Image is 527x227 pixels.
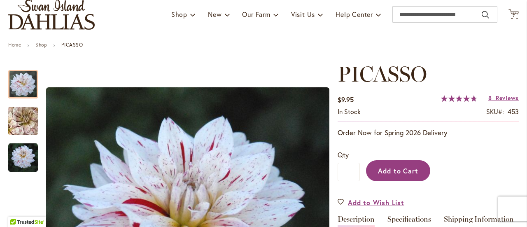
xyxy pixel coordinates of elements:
[488,94,492,102] span: 8
[171,10,187,19] span: Shop
[336,10,373,19] span: Help Center
[486,107,504,116] strong: SKU
[338,95,354,104] span: $9.95
[378,166,419,175] span: Add to Cart
[8,98,46,135] div: PICASSO
[6,198,29,221] iframe: Launch Accessibility Center
[366,160,430,181] button: Add to Cart
[441,95,477,102] div: 96%
[338,107,361,116] span: In stock
[348,198,404,207] span: Add to Wish List
[8,143,38,173] img: PICASSO
[8,62,46,98] div: PICASSO
[513,13,515,19] span: 7
[488,94,519,102] a: 8 Reviews
[508,107,519,117] div: 453
[338,107,361,117] div: Availability
[8,42,21,48] a: Home
[338,61,427,87] span: PICASSO
[338,198,404,207] a: Add to Wish List
[338,150,349,159] span: Qty
[61,42,83,48] strong: PICASSO
[8,135,38,172] div: PICASSO
[208,10,222,19] span: New
[35,42,47,48] a: Shop
[338,128,519,138] p: Order Now for Spring 2026 Delivery
[291,10,315,19] span: Visit Us
[508,9,519,20] button: 7
[496,94,519,102] span: Reviews
[242,10,270,19] span: Our Farm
